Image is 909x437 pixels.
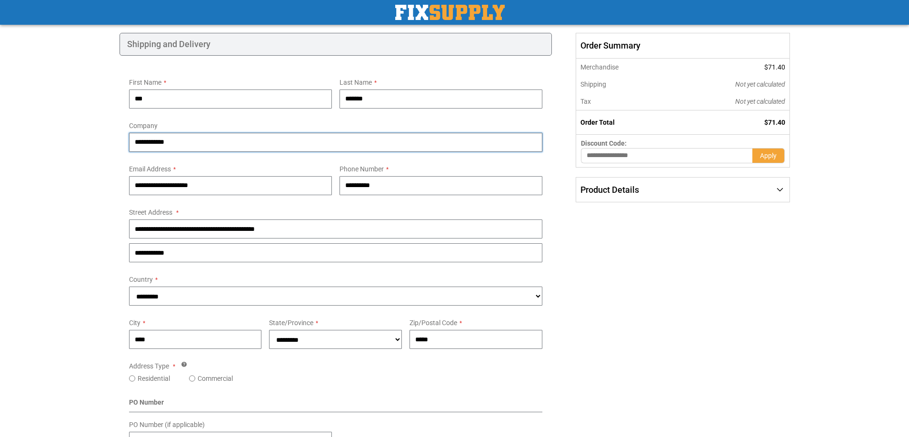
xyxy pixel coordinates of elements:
th: Merchandise [576,59,671,76]
button: Apply [752,148,785,163]
span: City [129,319,140,327]
span: Last Name [340,79,372,86]
img: Fix Industrial Supply [395,5,505,20]
span: Zip/Postal Code [410,319,457,327]
span: Not yet calculated [735,80,785,88]
a: store logo [395,5,505,20]
span: Not yet calculated [735,98,785,105]
span: Email Address [129,165,171,173]
span: Street Address [129,209,172,216]
span: Country [129,276,153,283]
span: State/Province [269,319,313,327]
label: Residential [138,374,170,383]
span: Shipping [580,80,606,88]
span: First Name [129,79,161,86]
div: Shipping and Delivery [120,33,552,56]
th: Tax [576,93,671,110]
span: Apply [760,152,777,159]
span: Company [129,122,158,129]
span: Discount Code: [581,139,627,147]
span: PO Number (if applicable) [129,421,205,428]
span: $71.40 [764,63,785,71]
label: Commercial [198,374,233,383]
span: $71.40 [764,119,785,126]
span: Address Type [129,362,169,370]
span: Product Details [580,185,639,195]
span: Phone Number [340,165,384,173]
strong: Order Total [580,119,615,126]
div: PO Number [129,397,543,412]
span: Order Summary [576,33,789,59]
